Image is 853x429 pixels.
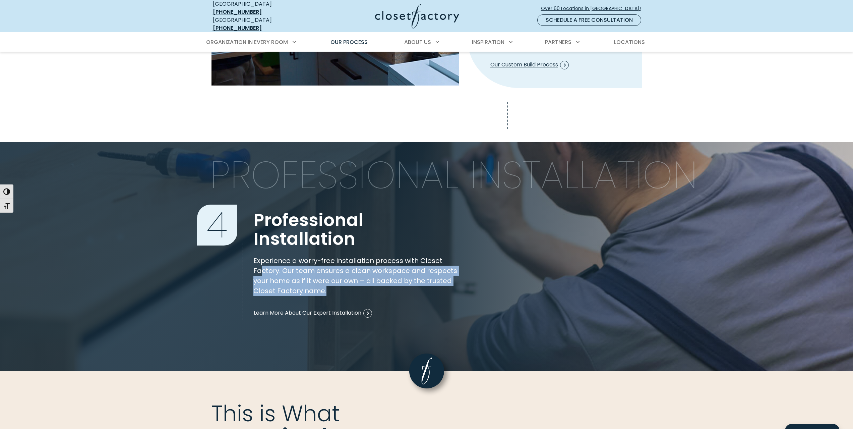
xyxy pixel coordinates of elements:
[614,38,645,46] span: Locations
[541,5,646,12] span: Over 60 Locations in [GEOGRAPHIC_DATA]!
[253,208,363,251] span: Professional Installation
[206,38,288,46] span: Organization in Every Room
[211,398,340,429] span: This is What
[253,307,372,320] a: Learn More About Our Expert Installation
[545,38,571,46] span: Partners
[254,309,372,318] span: Learn More About Our Expert Installation
[490,58,569,72] a: Our Custom Build Process
[541,3,647,14] a: Over 60 Locations in [GEOGRAPHIC_DATA]!
[210,156,697,194] p: Professional Installation
[213,24,262,32] a: [PHONE_NUMBER]
[201,33,652,52] nav: Primary Menu
[213,16,310,32] div: [GEOGRAPHIC_DATA]
[253,256,459,296] p: Experience a worry-free installation process with Closet Factory. Our team ensures a clean worksp...
[490,61,569,69] span: Our Custom Build Process
[330,38,368,46] span: Our Process
[537,14,641,26] a: Schedule a Free Consultation
[404,38,431,46] span: About Us
[197,205,237,246] span: 4
[472,38,504,46] span: Inspiration
[375,4,459,29] img: Closet Factory Logo
[213,8,262,16] a: [PHONE_NUMBER]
